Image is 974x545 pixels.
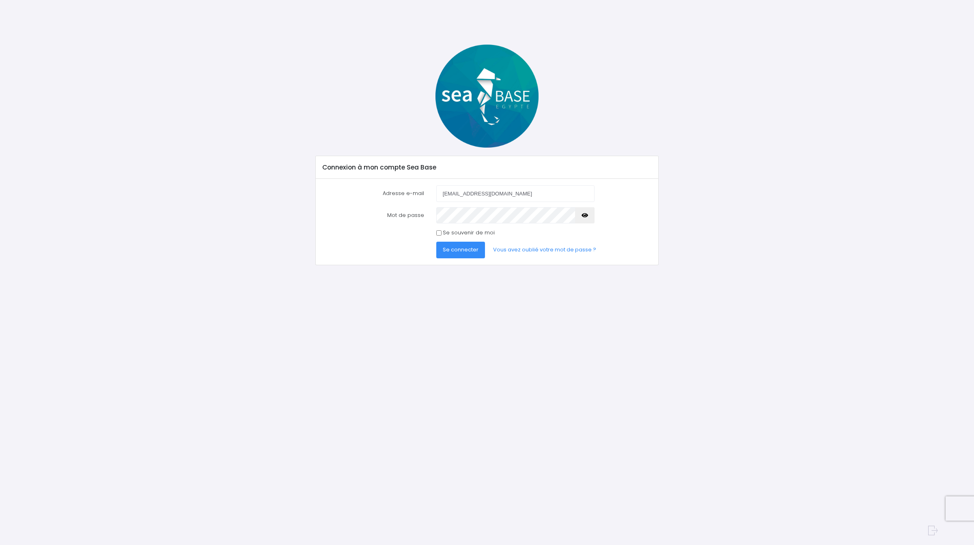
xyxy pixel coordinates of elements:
label: Adresse e-mail [317,185,430,202]
label: Mot de passe [317,207,430,223]
div: Connexion à mon compte Sea Base [316,156,658,179]
label: Se souvenir de moi [443,229,495,237]
a: Vous avez oublié votre mot de passe ? [487,242,603,258]
button: Se connecter [436,242,485,258]
span: Se connecter [443,246,478,253]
